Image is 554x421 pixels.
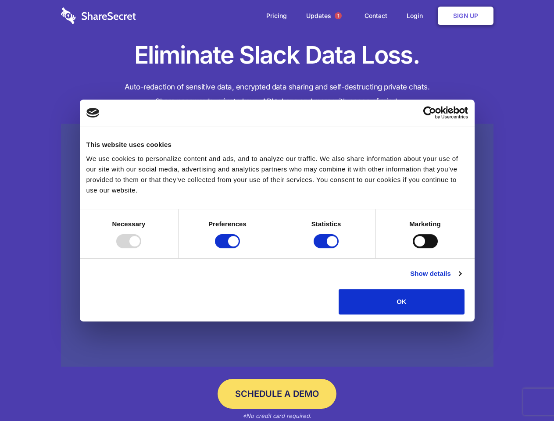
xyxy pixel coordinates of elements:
span: 1 [335,12,342,19]
button: OK [339,289,465,314]
div: This website uses cookies [86,139,468,150]
a: Pricing [257,2,296,29]
a: Login [398,2,436,29]
a: Usercentrics Cookiebot - opens in a new window [391,106,468,119]
h4: Auto-redaction of sensitive data, encrypted data sharing and self-destructing private chats. Shar... [61,80,493,109]
a: Contact [356,2,396,29]
a: Wistia video thumbnail [61,124,493,367]
a: Sign Up [438,7,493,25]
img: logo-wordmark-white-trans-d4663122ce5f474addd5e946df7df03e33cb6a1c49d2221995e7729f52c070b2.svg [61,7,136,24]
em: *No credit card required. [243,412,311,419]
strong: Statistics [311,220,341,228]
a: Show details [410,268,461,279]
a: Schedule a Demo [218,379,336,409]
strong: Necessary [112,220,146,228]
h1: Eliminate Slack Data Loss. [61,39,493,71]
strong: Marketing [409,220,441,228]
strong: Preferences [208,220,247,228]
div: We use cookies to personalize content and ads, and to analyze our traffic. We also share informat... [86,153,468,196]
img: logo [86,108,100,118]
